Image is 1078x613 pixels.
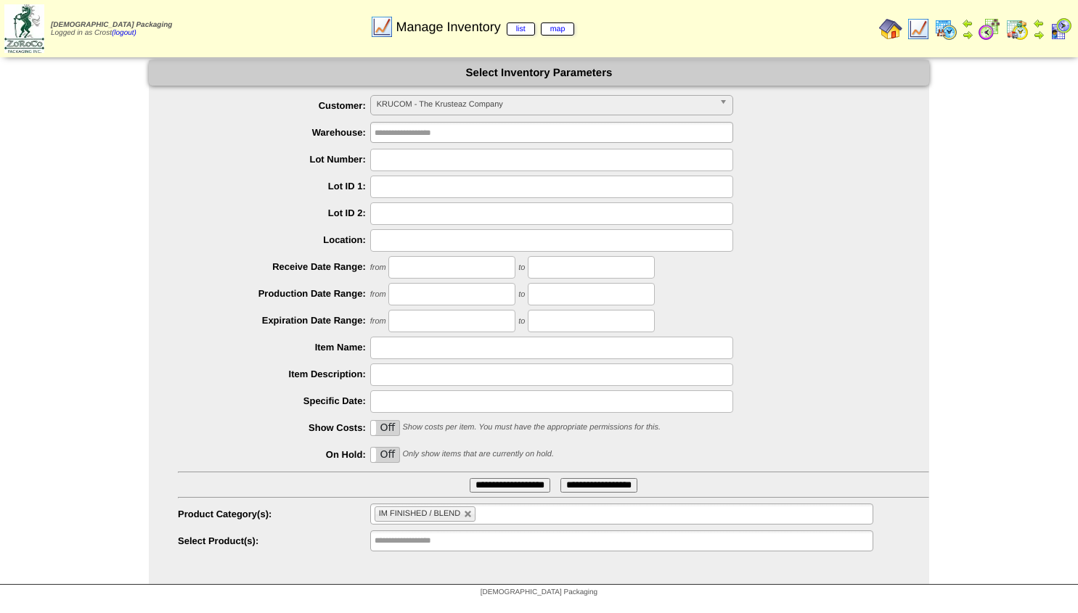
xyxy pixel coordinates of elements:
[1049,17,1072,41] img: calendarcustomer.gif
[371,448,399,462] label: Off
[178,127,370,138] label: Warehouse:
[178,422,370,433] label: Show Costs:
[178,288,370,299] label: Production Date Range:
[962,29,973,41] img: arrowright.gif
[962,17,973,29] img: arrowleft.gif
[518,317,525,326] span: to
[371,421,399,435] label: Off
[1005,17,1029,41] img: calendarinout.gif
[1033,29,1045,41] img: arrowright.gif
[377,96,714,113] span: KRUCOM - The Krusteaz Company
[370,317,386,326] span: from
[178,261,370,272] label: Receive Date Range:
[507,22,535,36] a: list
[178,234,370,245] label: Location:
[178,207,370,218] label: Lot ID 2:
[518,290,525,299] span: to
[1033,17,1045,29] img: arrowleft.gif
[396,20,575,35] span: Manage Inventory
[481,588,597,596] span: [DEMOGRAPHIC_DATA] Packaging
[178,509,370,519] label: Product Category(s):
[51,21,172,37] span: Logged in as Crost
[178,154,370,165] label: Lot Number:
[402,450,553,458] span: Only show items that are currently on hold.
[541,22,575,36] a: map
[149,60,929,86] div: Select Inventory Parameters
[978,17,1001,41] img: calendarblend.gif
[934,17,957,41] img: calendarprod.gif
[51,21,172,29] span: [DEMOGRAPHIC_DATA] Packaging
[178,369,370,379] label: Item Description:
[370,420,400,436] div: OnOff
[178,535,370,546] label: Select Product(s):
[907,17,930,41] img: line_graph.gif
[178,315,370,326] label: Expiration Date Range:
[112,29,136,37] a: (logout)
[518,263,525,272] span: to
[370,263,386,272] span: from
[370,290,386,299] span: from
[4,4,44,53] img: zoroco-logo-small.webp
[178,449,370,460] label: On Hold:
[379,509,460,518] span: IM FINISHED / BLEND
[402,423,661,432] span: Show costs per item. You must have the appropriate permissions for this.
[879,17,902,41] img: home.gif
[178,181,370,192] label: Lot ID 1:
[370,447,400,463] div: OnOff
[178,342,370,353] label: Item Name:
[178,395,370,406] label: Specific Date:
[370,15,393,38] img: line_graph.gif
[178,100,370,111] label: Customer:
